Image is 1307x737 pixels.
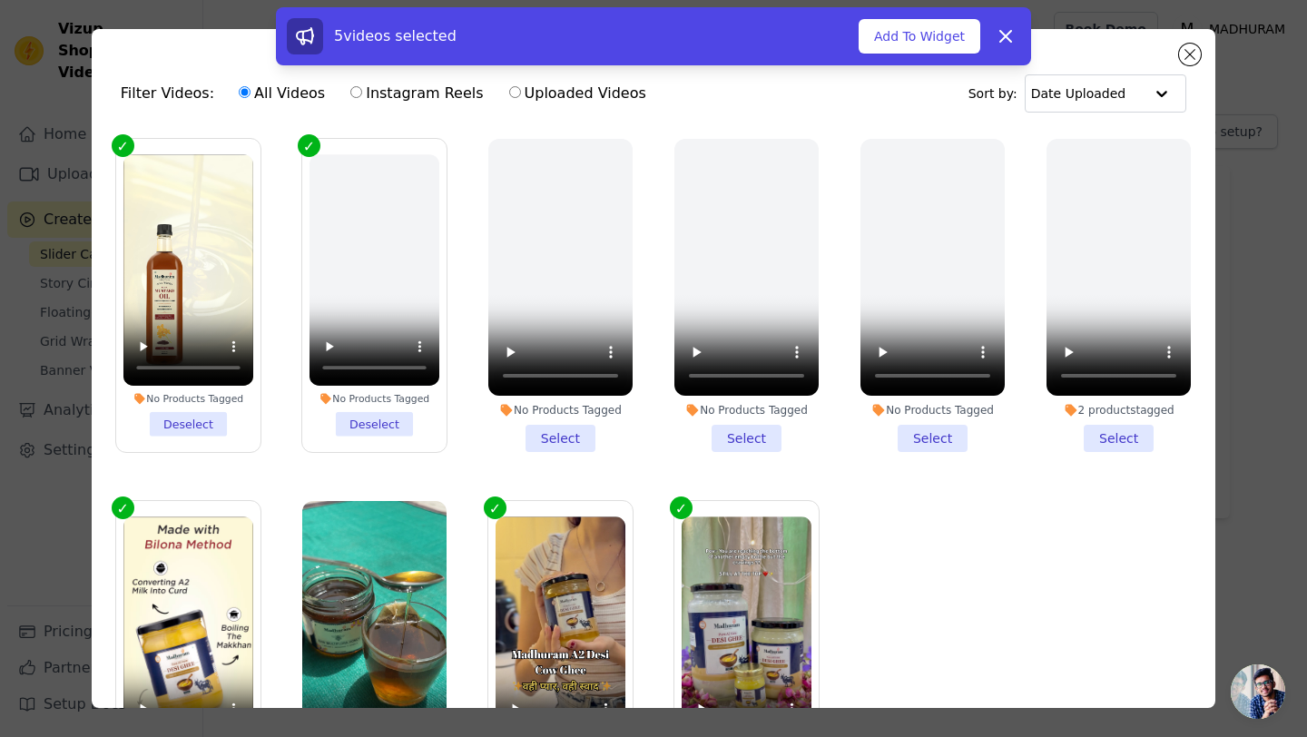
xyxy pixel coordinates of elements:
[1231,664,1285,719] div: Open chat
[121,73,656,114] div: Filter Videos:
[334,27,457,44] span: 5 videos selected
[349,82,484,105] label: Instagram Reels
[238,82,326,105] label: All Videos
[508,82,647,105] label: Uploaded Videos
[310,392,439,405] div: No Products Tagged
[859,19,980,54] button: Add To Widget
[674,403,819,418] div: No Products Tagged
[123,392,253,405] div: No Products Tagged
[968,74,1187,113] div: Sort by:
[488,403,633,418] div: No Products Tagged
[860,403,1005,418] div: No Products Tagged
[1047,403,1191,418] div: 2 products tagged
